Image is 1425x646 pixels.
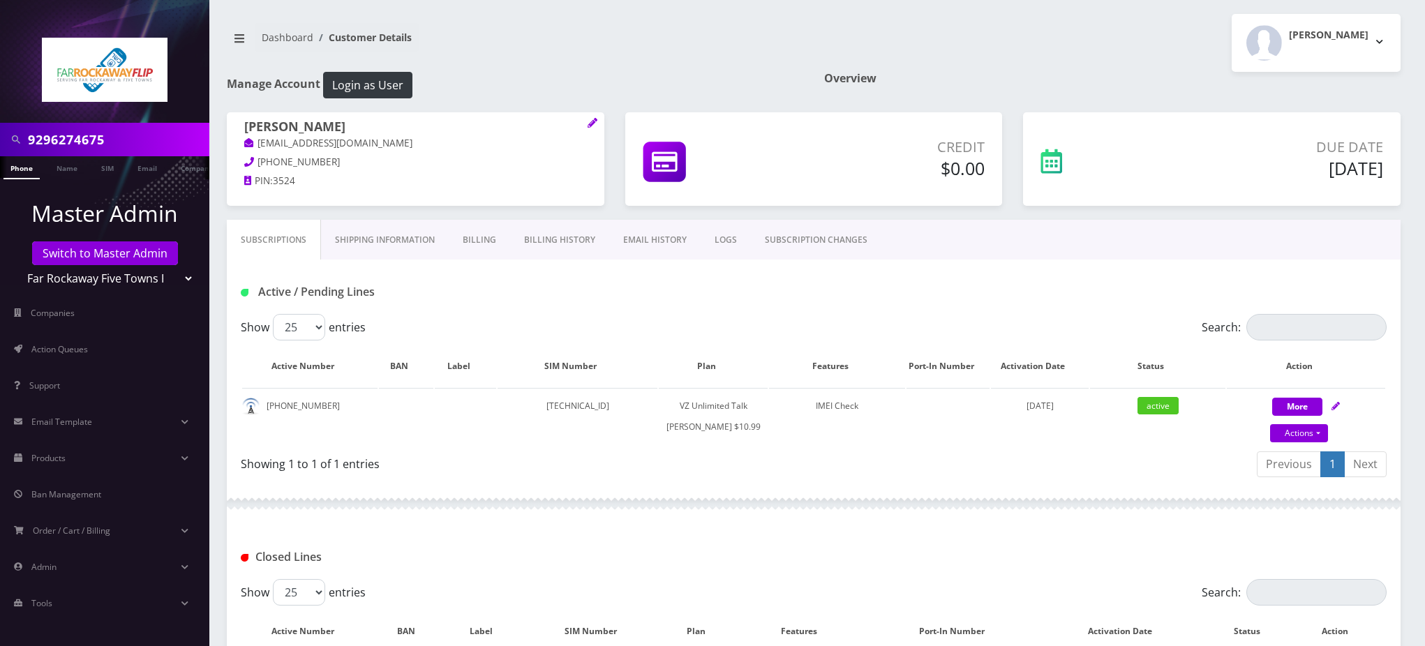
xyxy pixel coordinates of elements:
td: [TECHNICAL_ID] [498,388,657,444]
label: Show entries [241,579,366,606]
a: Previous [1257,451,1321,477]
th: Label: activate to sort column ascending [435,346,496,386]
th: Action: activate to sort column ascending [1227,346,1385,386]
span: Action Queues [31,343,88,355]
a: Actions [1270,424,1328,442]
th: BAN: activate to sort column ascending [379,346,433,386]
input: Search in Company [28,126,206,153]
a: Next [1344,451,1387,477]
label: Search: [1202,314,1387,340]
button: Login as User [323,72,412,98]
span: Companies [31,307,75,319]
td: VZ Unlimited Talk [PERSON_NAME] $10.99 [659,388,768,444]
span: [DATE] [1027,400,1054,412]
th: Status: activate to sort column ascending [1090,346,1225,386]
a: Subscriptions [227,220,321,260]
th: Plan: activate to sort column ascending [659,346,768,386]
a: [EMAIL_ADDRESS][DOMAIN_NAME] [244,137,412,151]
h2: [PERSON_NAME] [1289,29,1368,41]
a: Shipping Information [321,220,449,260]
button: [PERSON_NAME] [1232,14,1401,72]
div: IMEI Check [769,396,904,416]
img: Far Rockaway Five Towns Flip [42,38,167,102]
img: Closed Lines [241,554,248,562]
a: Email [130,156,164,178]
a: Phone [3,156,40,179]
button: More [1272,398,1322,416]
p: Credit [794,137,985,158]
a: SIM [94,156,121,178]
a: Dashboard [262,31,313,44]
a: Company [174,156,221,178]
label: Search: [1202,579,1387,606]
a: EMAIL HISTORY [609,220,701,260]
a: Switch to Master Admin [32,241,178,265]
input: Search: [1246,314,1387,340]
span: Ban Management [31,488,101,500]
th: Activation Date: activate to sort column ascending [991,346,1088,386]
span: 3524 [273,174,295,187]
span: Admin [31,561,57,573]
img: default.png [242,398,260,415]
a: PIN: [244,174,273,188]
span: active [1137,397,1179,414]
a: Billing History [510,220,609,260]
a: LOGS [701,220,751,260]
select: Showentries [273,579,325,606]
td: [PHONE_NUMBER] [242,388,378,444]
a: Billing [449,220,510,260]
span: Email Template [31,416,92,428]
th: Features: activate to sort column ascending [769,346,904,386]
th: Active Number: activate to sort column ascending [242,346,378,386]
h5: $0.00 [794,158,985,179]
span: Tools [31,597,52,609]
a: Login as User [320,76,412,91]
a: 1 [1320,451,1345,477]
h1: [PERSON_NAME] [244,119,587,136]
span: Products [31,452,66,464]
a: SUBSCRIPTION CHANGES [751,220,881,260]
h1: Closed Lines [241,550,609,564]
h1: Active / Pending Lines [241,285,609,299]
div: Showing 1 to 1 of 1 entries [241,450,803,472]
span: Support [29,380,60,391]
h1: Manage Account [227,72,803,98]
span: [PHONE_NUMBER] [258,156,340,168]
h5: [DATE] [1162,158,1383,179]
label: Show entries [241,314,366,340]
span: Order / Cart / Billing [33,525,110,536]
nav: breadcrumb [227,23,803,63]
li: Customer Details [313,30,412,45]
h1: Overview [824,72,1401,85]
select: Showentries [273,314,325,340]
input: Search: [1246,579,1387,606]
a: Name [50,156,84,178]
th: SIM Number: activate to sort column ascending [498,346,657,386]
img: Active / Pending Lines [241,289,248,296]
p: Due Date [1162,137,1383,158]
th: Port-In Number: activate to sort column ascending [907,346,990,386]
